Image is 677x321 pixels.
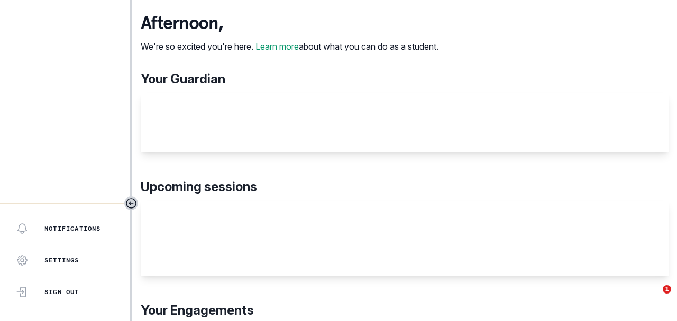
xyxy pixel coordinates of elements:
[255,41,299,52] a: Learn more
[124,196,138,210] button: Toggle sidebar
[44,256,79,265] p: Settings
[44,224,101,233] p: Notifications
[44,288,79,296] p: Sign Out
[141,70,669,89] p: Your Guardian
[141,177,669,196] p: Upcoming sessions
[141,40,438,53] p: We're so excited you're here. about what you can do as a student.
[141,301,669,320] p: Your Engagements
[663,285,671,294] span: 1
[641,285,666,310] iframe: Intercom live chat
[141,13,438,34] p: afternoon ,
